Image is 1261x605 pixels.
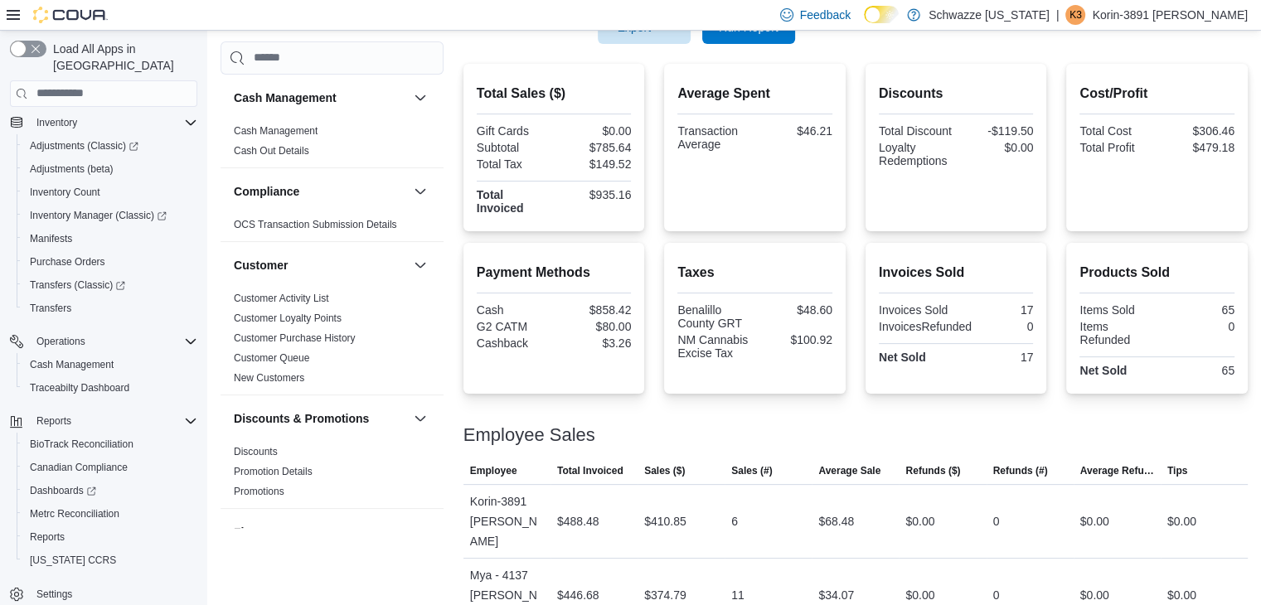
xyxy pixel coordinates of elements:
[17,250,204,273] button: Purchase Orders
[410,181,430,201] button: Compliance
[30,162,114,176] span: Adjustments (beta)
[864,6,899,23] input: Dark Mode
[1161,320,1234,333] div: 0
[234,145,309,157] a: Cash Out Details
[23,355,120,375] a: Cash Management
[23,252,112,272] a: Purchase Orders
[234,466,313,477] a: Promotion Details
[410,522,430,542] button: Finance
[30,530,65,544] span: Reports
[3,409,204,433] button: Reports
[23,159,197,179] span: Adjustments (beta)
[731,511,738,531] div: 6
[234,332,356,345] span: Customer Purchase History
[17,502,204,525] button: Metrc Reconciliation
[557,320,631,333] div: $80.00
[234,144,309,157] span: Cash Out Details
[1167,511,1196,531] div: $0.00
[1167,464,1187,477] span: Tips
[557,464,623,477] span: Total Invoiced
[477,124,550,138] div: Gift Cards
[677,303,751,330] div: Benalillo County GRT
[17,549,204,572] button: [US_STATE] CCRS
[864,23,865,24] span: Dark Mode
[30,411,197,431] span: Reports
[1161,124,1234,138] div: $306.46
[1092,5,1248,25] p: Korin-3891 [PERSON_NAME]
[23,298,78,318] a: Transfers
[23,481,103,501] a: Dashboards
[879,320,972,333] div: InvoicesRefunded
[23,182,107,202] a: Inventory Count
[557,124,631,138] div: $0.00
[234,257,407,273] button: Customer
[23,229,197,249] span: Manifests
[30,332,92,351] button: Operations
[30,358,114,371] span: Cash Management
[993,511,1000,531] div: 0
[234,372,304,384] a: New Customers
[905,464,960,477] span: Refunds ($)
[221,215,444,241] div: Compliance
[1079,84,1234,104] h2: Cost/Profit
[23,504,197,524] span: Metrc Reconciliation
[234,90,337,106] h3: Cash Management
[477,157,550,171] div: Total Tax
[234,332,356,344] a: Customer Purchase History
[23,136,145,156] a: Adjustments (Classic)
[1079,263,1234,283] h2: Products Sold
[17,181,204,204] button: Inventory Count
[3,111,204,134] button: Inventory
[879,84,1034,104] h2: Discounts
[959,351,1033,364] div: 17
[30,139,138,152] span: Adjustments (Classic)
[23,275,132,295] a: Transfers (Classic)
[234,446,278,457] a: Discounts
[234,293,329,304] a: Customer Activity List
[677,333,751,360] div: NM Cannabis Excise Tax
[1161,364,1234,377] div: 65
[221,121,444,167] div: Cash Management
[818,511,854,531] div: $68.48
[234,352,309,364] a: Customer Queue
[23,527,71,547] a: Reports
[23,550,197,570] span: Washington CCRS
[23,481,197,501] span: Dashboards
[879,263,1034,283] h2: Invoices Sold
[1079,303,1153,317] div: Items Sold
[477,320,550,333] div: G2 CATM
[17,433,204,456] button: BioTrack Reconciliation
[30,438,133,451] span: BioTrack Reconciliation
[23,527,197,547] span: Reports
[23,298,197,318] span: Transfers
[1080,511,1109,531] div: $0.00
[17,479,204,502] a: Dashboards
[234,183,407,200] button: Compliance
[36,414,71,428] span: Reports
[677,84,832,104] h2: Average Spent
[463,425,595,445] h3: Employee Sales
[557,157,631,171] div: $149.52
[234,218,397,231] span: OCS Transaction Submission Details
[23,504,126,524] a: Metrc Reconciliation
[23,550,123,570] a: [US_STATE] CCRS
[30,209,167,222] span: Inventory Manager (Classic)
[30,332,197,351] span: Operations
[959,303,1033,317] div: 17
[1167,585,1196,605] div: $0.00
[1161,141,1234,154] div: $479.18
[1080,464,1154,477] span: Average Refund
[234,524,278,540] h3: Finance
[993,585,1000,605] div: 0
[463,485,550,558] div: Korin-3891 [PERSON_NAME]
[978,320,1033,333] div: 0
[30,113,197,133] span: Inventory
[410,409,430,428] button: Discounts & Promotions
[30,507,119,520] span: Metrc Reconciliation
[17,273,204,297] a: Transfers (Classic)
[477,336,550,350] div: Cashback
[23,252,197,272] span: Purchase Orders
[557,303,631,317] div: $858.42
[234,312,342,325] span: Customer Loyalty Points
[17,525,204,549] button: Reports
